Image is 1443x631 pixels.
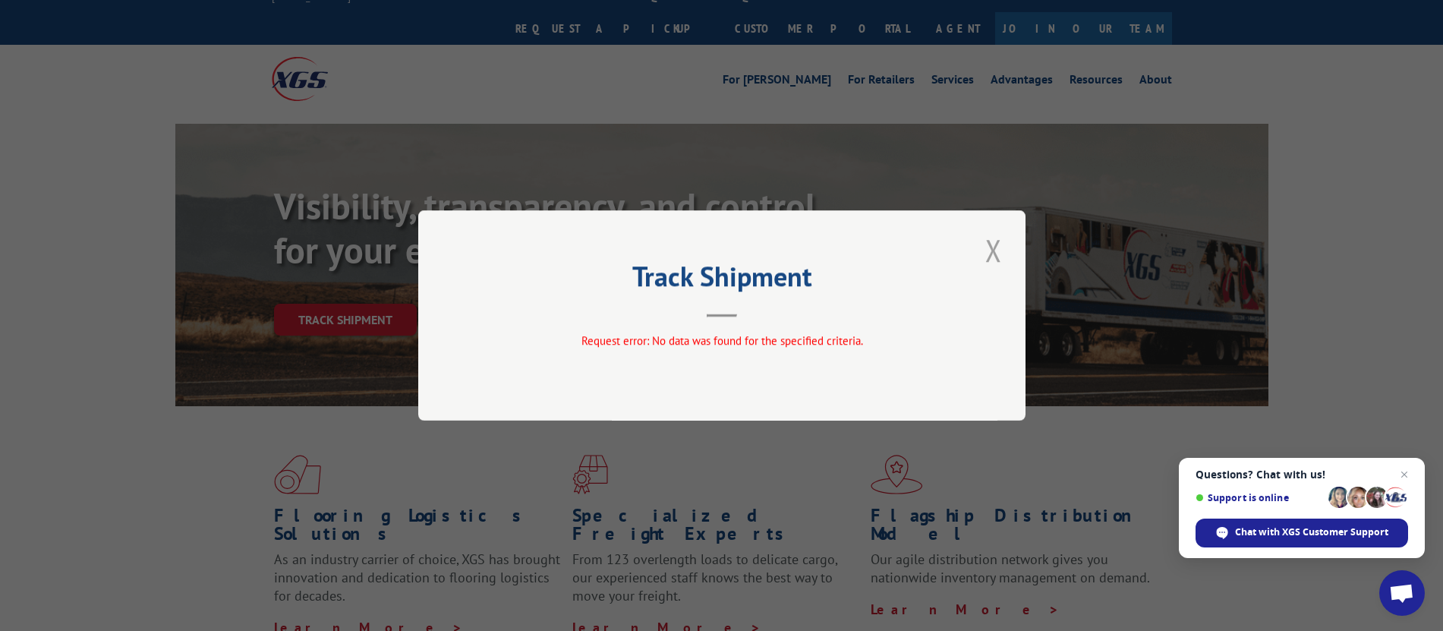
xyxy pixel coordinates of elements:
button: Close modal [981,229,1007,271]
span: Questions? Chat with us! [1196,469,1408,481]
span: Support is online [1196,492,1323,503]
h2: Track Shipment [494,266,950,295]
span: Chat with XGS Customer Support [1196,519,1408,547]
a: Open chat [1379,570,1425,616]
span: Chat with XGS Customer Support [1235,525,1388,539]
span: Request error: No data was found for the specified criteria. [581,333,862,348]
